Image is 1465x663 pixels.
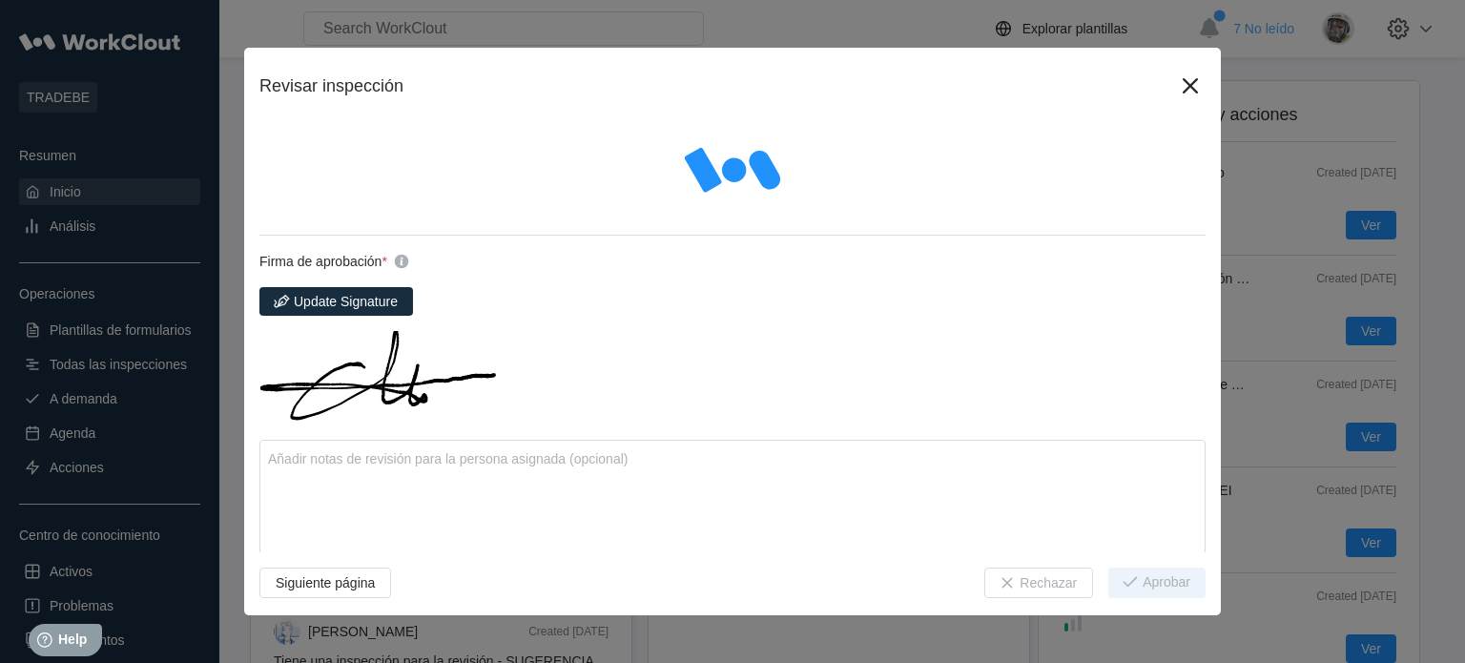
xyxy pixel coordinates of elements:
[259,568,391,598] button: Siguiente página
[276,576,375,590] span: Siguiente página
[294,295,398,308] span: Update Signature
[259,331,496,421] img: 4L2di8kyf6+PcAAAAASUVORK5CYII=
[259,76,1175,96] div: Revisar inspección
[259,254,387,269] div: Firma de aprobación
[259,287,413,316] button: Update Signature
[1108,568,1206,598] button: Aprobar
[984,568,1093,598] button: Rechazar
[1020,576,1077,590] span: Rechazar
[1143,575,1190,590] span: Aprobar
